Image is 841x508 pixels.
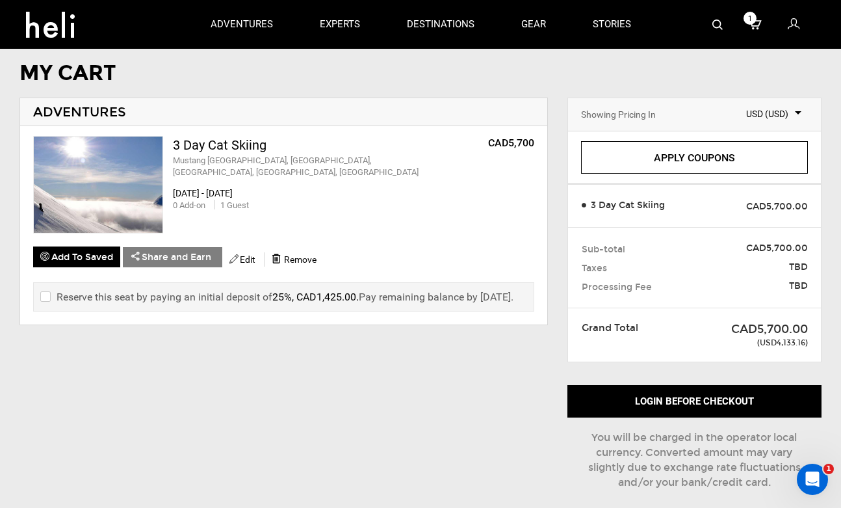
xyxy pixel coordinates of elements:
[581,141,808,174] a: Apply Coupons
[320,18,360,31] p: experts
[797,464,828,495] iframe: Intercom live chat
[684,321,808,338] div: CAD5,700.00
[567,385,822,418] button: Login before checkout
[211,18,273,31] p: adventures
[727,107,801,120] span: USD (USD)
[588,199,695,212] span: 3 Day Cat Skiing
[173,136,426,155] div: 3 Day Cat Skiing
[34,137,162,233] img: images
[712,20,723,30] img: search-bar-icon.svg
[746,243,808,254] strong: CAD5,700.00
[40,289,513,304] label: Reserve this seat by paying an initial deposit of Pay remaining balance by [DATE].
[33,247,120,267] button: Add To Saved
[33,105,534,119] h2: ADVENTURES
[272,291,359,303] span: 25%, CAD1,425.00 .
[588,431,801,488] span: You will be charged in the operator local currency. Converted amount may vary slightly due to exc...
[582,262,607,275] span: Taxes
[746,200,808,213] span: CAD5,700.00
[705,280,808,293] span: TBD
[572,321,675,335] div: Grand Total
[265,249,324,269] button: Remove
[720,105,808,120] span: Select box activate
[407,18,474,31] p: destinations
[173,155,426,179] div: Mustang [GEOGRAPHIC_DATA], [GEOGRAPHIC_DATA], [GEOGRAPHIC_DATA], [GEOGRAPHIC_DATA], [GEOGRAPHIC_D...
[744,12,757,25] span: 1
[19,62,822,85] h1: MY CART
[173,187,534,200] div: [DATE] - [DATE]
[582,281,652,294] span: Processing Fee
[823,464,834,474] span: 1
[705,261,808,274] span: TBD
[173,200,205,210] span: 0 Add-on
[222,249,263,269] button: Edit
[582,243,625,256] span: Sub-total
[214,200,249,212] div: 1 Guest
[284,254,317,265] span: Remove
[581,108,656,121] div: Showing Pricing In
[488,137,534,149] op: CAD5,700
